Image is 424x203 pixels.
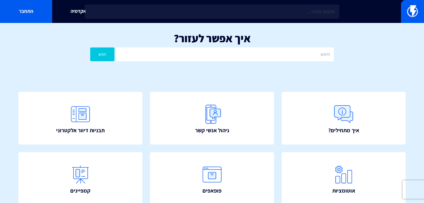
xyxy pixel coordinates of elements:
[90,47,114,61] button: חפש
[56,126,105,134] span: תבניות דיוור אלקטרוני
[18,92,142,145] a: תבניות דיוור אלקטרוני
[116,47,333,61] input: חיפוש
[328,126,359,134] span: איך מתחילים?
[9,32,415,44] h1: איך אפשר לעזור?
[70,187,91,195] span: קמפיינים
[282,92,406,145] a: איך מתחילים?
[150,92,274,145] a: ניהול אנשי קשר
[85,5,339,19] input: חיפוש מהיר...
[202,187,222,195] span: פופאפים
[332,187,355,195] span: אוטומציות
[195,126,229,134] span: ניהול אנשי קשר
